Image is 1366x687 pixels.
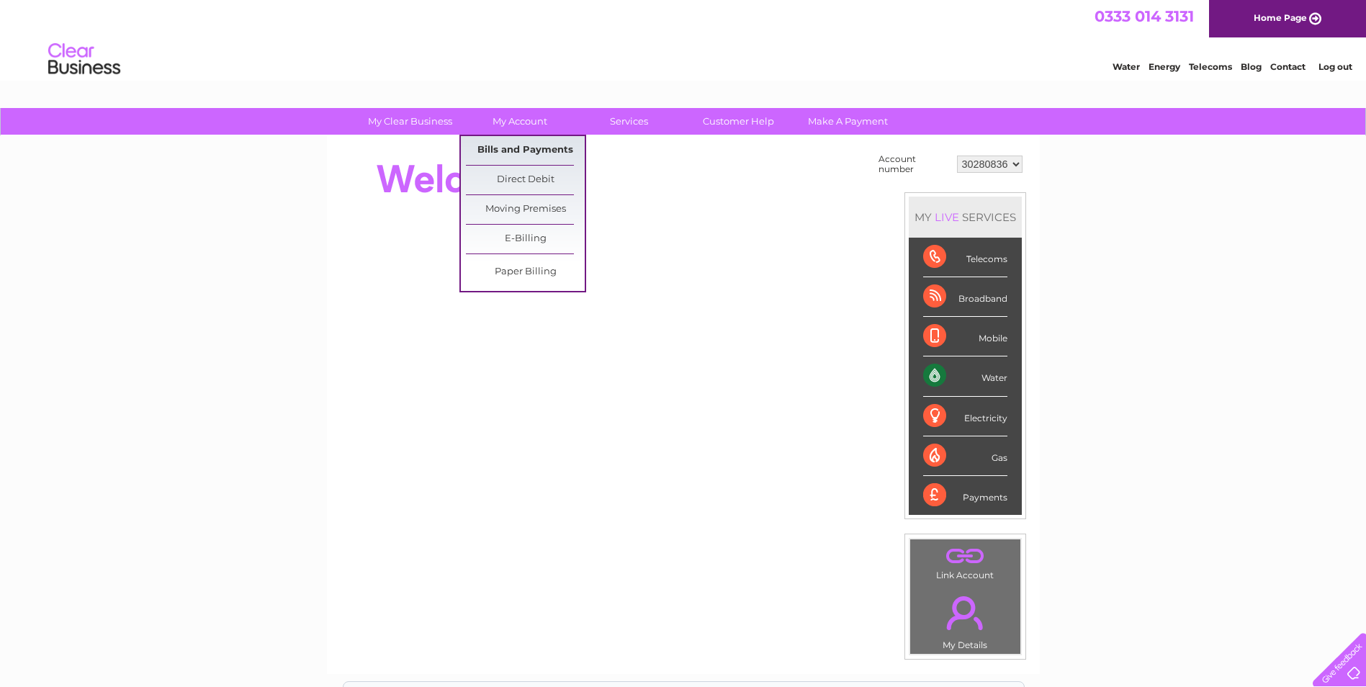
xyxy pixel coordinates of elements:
[909,539,1021,584] td: Link Account
[923,397,1007,436] div: Electricity
[466,195,585,224] a: Moving Premises
[923,238,1007,277] div: Telecoms
[1318,61,1352,72] a: Log out
[679,108,798,135] a: Customer Help
[923,476,1007,515] div: Payments
[1095,7,1194,25] a: 0333 014 3131
[1270,61,1306,72] a: Contact
[909,584,1021,655] td: My Details
[466,258,585,287] a: Paper Billing
[1189,61,1232,72] a: Telecoms
[788,108,907,135] a: Make A Payment
[466,166,585,194] a: Direct Debit
[914,588,1017,638] a: .
[466,225,585,253] a: E-Billing
[1149,61,1180,72] a: Energy
[351,108,469,135] a: My Clear Business
[570,108,688,135] a: Services
[923,317,1007,356] div: Mobile
[343,8,1024,70] div: Clear Business is a trading name of Verastar Limited (registered in [GEOGRAPHIC_DATA] No. 3667643...
[1113,61,1140,72] a: Water
[932,210,962,224] div: LIVE
[923,277,1007,317] div: Broadband
[923,356,1007,396] div: Water
[48,37,121,81] img: logo.png
[923,436,1007,476] div: Gas
[914,543,1017,568] a: .
[875,151,953,178] td: Account number
[466,136,585,165] a: Bills and Payments
[1241,61,1262,72] a: Blog
[460,108,579,135] a: My Account
[909,197,1022,238] div: MY SERVICES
